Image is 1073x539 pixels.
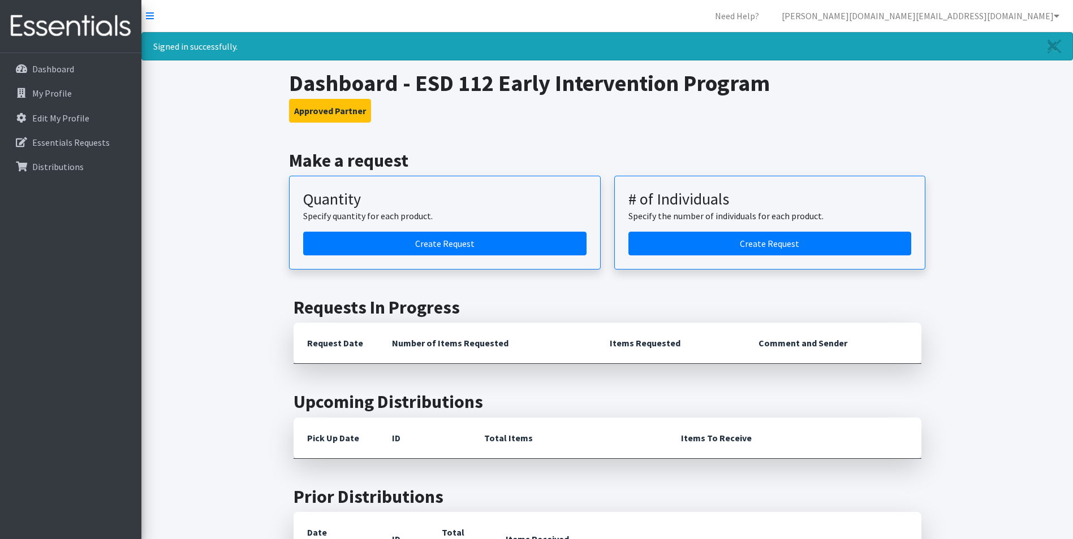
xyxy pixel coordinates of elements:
[303,209,587,223] p: Specify quantity for each product.
[5,107,137,129] a: Edit My Profile
[141,32,1073,60] div: Signed in successfully.
[5,58,137,80] a: Dashboard
[32,63,74,75] p: Dashboard
[5,7,137,45] img: HumanEssentials
[32,137,110,148] p: Essentials Requests
[628,190,912,209] h3: # of Individuals
[628,209,912,223] p: Specify the number of individuals for each product.
[745,323,921,364] th: Comment and Sender
[5,131,137,154] a: Essentials Requests
[32,88,72,99] p: My Profile
[289,69,925,97] h1: Dashboard - ESD 112 Early Intervention Program
[378,418,471,459] th: ID
[5,82,137,105] a: My Profile
[706,5,768,27] a: Need Help?
[628,232,912,255] a: Create a request by number of individuals
[378,323,597,364] th: Number of Items Requested
[294,323,378,364] th: Request Date
[5,155,137,178] a: Distributions
[303,190,587,209] h3: Quantity
[596,323,745,364] th: Items Requested
[289,99,371,123] button: Approved Partner
[303,232,587,255] a: Create a request by quantity
[32,161,84,172] p: Distributions
[32,112,89,124] p: Edit My Profile
[667,418,921,459] th: Items To Receive
[289,150,925,171] h2: Make a request
[773,5,1068,27] a: [PERSON_NAME][DOMAIN_NAME][EMAIL_ADDRESS][DOMAIN_NAME]
[294,418,378,459] th: Pick Up Date
[294,486,921,507] h2: Prior Distributions
[294,297,921,318] h2: Requests In Progress
[1036,33,1072,60] a: Close
[471,418,667,459] th: Total Items
[294,391,921,412] h2: Upcoming Distributions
